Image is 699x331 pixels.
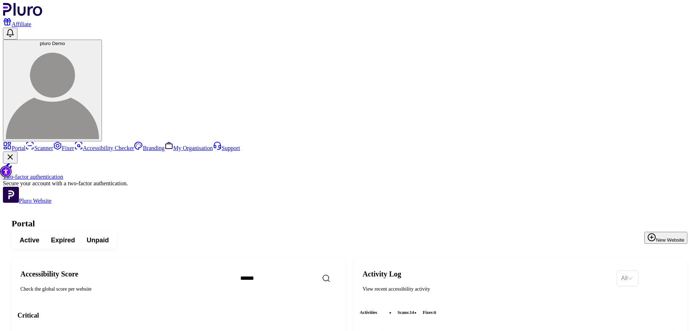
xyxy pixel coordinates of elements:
a: Support [213,145,240,151]
h2: Activity Log [363,270,611,278]
button: pluro Demopluro Demo [3,40,102,141]
li: fixes : [420,309,439,316]
a: Logo [3,11,43,17]
span: pluro Demo [40,41,65,46]
h1: Portal [12,219,687,229]
button: Unpaid [81,234,115,247]
button: New Website [644,232,687,244]
a: Scanner [25,145,53,151]
button: Close Two-factor authentication notification [3,152,17,164]
a: Branding [134,145,165,151]
h3: Critical [17,311,339,320]
button: Open notifications, you have undefined new notifications [3,28,17,40]
a: Open Pluro Website [3,198,52,204]
a: Fixer [53,145,74,151]
button: Active [14,234,45,247]
button: Expired [45,234,81,247]
span: Unpaid [87,236,109,245]
div: Activities [360,304,682,320]
span: Expired [51,236,75,245]
div: Check the global score per website [20,286,229,293]
a: Two-factor authentication [3,164,696,180]
img: pluro Demo [6,46,99,139]
span: 6 [434,310,436,315]
div: View recent accessibility activity [363,286,611,293]
h2: Accessibility Score [20,270,229,278]
span: 14 [410,310,414,315]
aside: Sidebar menu [3,141,696,204]
div: Secure your account with a two-factor authentication. [3,180,696,187]
div: Set sorting [617,270,639,286]
a: My Organisation [165,145,213,151]
span: Active [20,236,39,245]
a: Portal [3,145,25,151]
div: Two-factor authentication [3,174,696,180]
li: scans : [395,309,417,316]
input: Search [234,271,360,286]
a: Affiliate [3,21,31,27]
a: Accessibility Checker [74,145,134,151]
